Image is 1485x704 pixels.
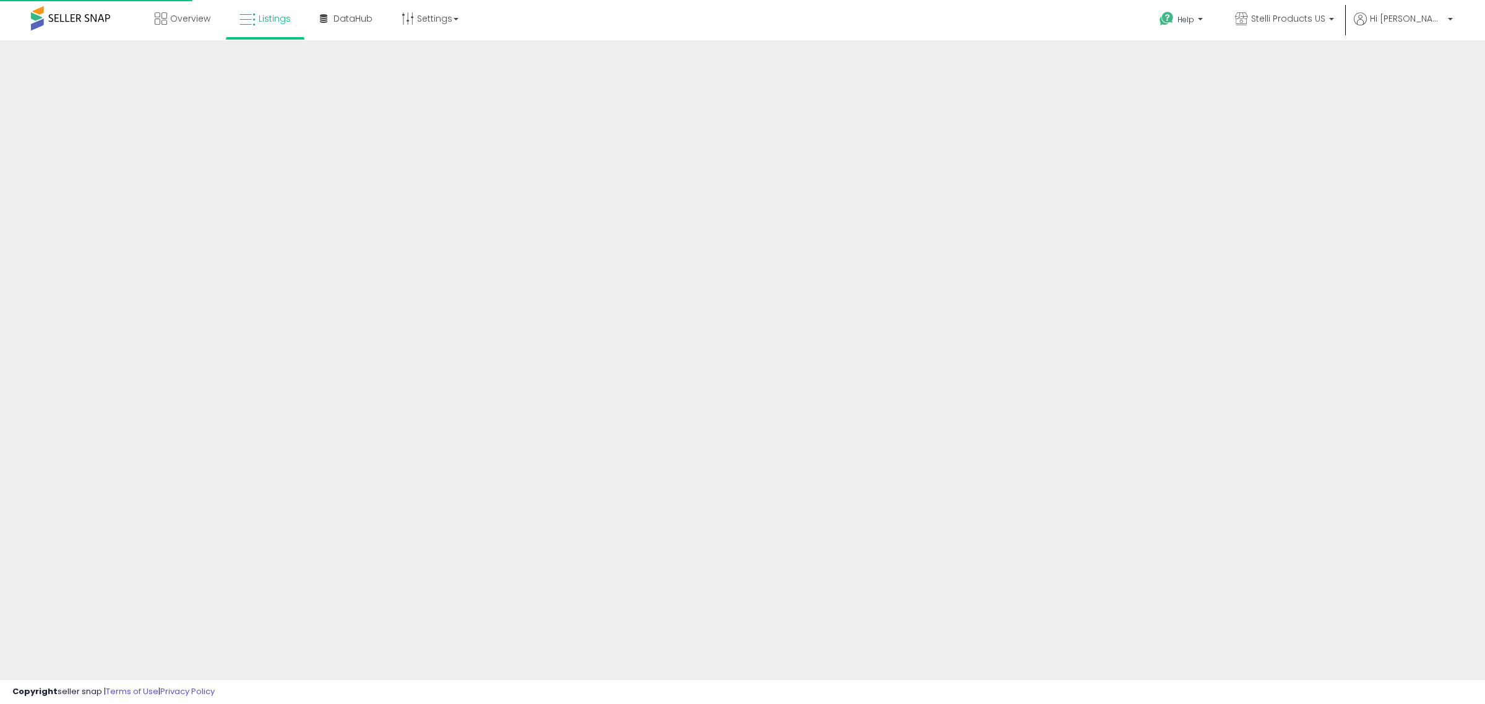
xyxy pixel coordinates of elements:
[1159,11,1174,27] i: Get Help
[1177,14,1194,25] span: Help
[170,12,210,25] span: Overview
[1150,2,1215,40] a: Help
[1251,12,1325,25] span: Stelli Products US
[259,12,291,25] span: Listings
[334,12,372,25] span: DataHub
[1370,12,1444,25] span: Hi [PERSON_NAME]
[1354,12,1453,40] a: Hi [PERSON_NAME]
